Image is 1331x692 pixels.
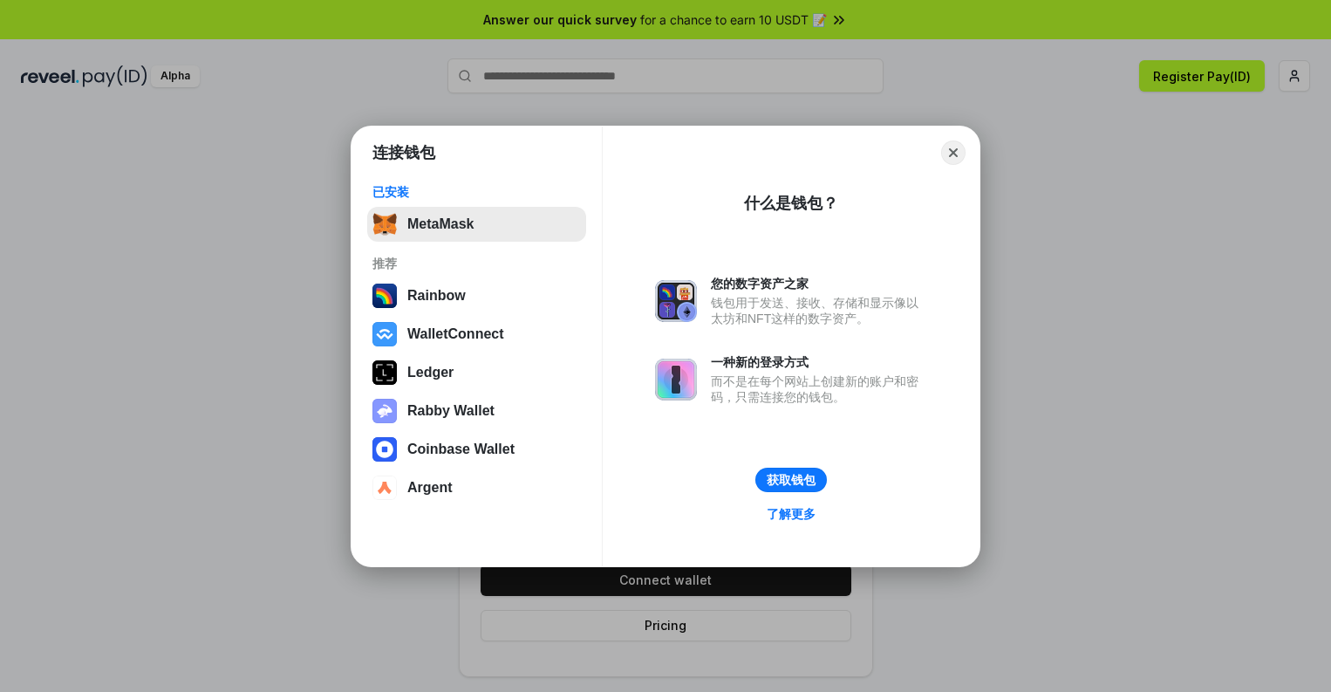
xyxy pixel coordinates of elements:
div: Ledger [407,365,454,380]
div: 您的数字资产之家 [711,276,927,291]
button: 获取钱包 [755,468,827,492]
button: Close [941,140,966,165]
button: Rainbow [367,278,586,313]
div: 获取钱包 [767,472,816,488]
img: svg+xml,%3Csvg%20xmlns%3D%22http%3A%2F%2Fwww.w3.org%2F2000%2Fsvg%22%20fill%3D%22none%22%20viewBox... [372,399,397,423]
button: MetaMask [367,207,586,242]
img: svg+xml,%3Csvg%20width%3D%2228%22%20height%3D%2228%22%20viewBox%3D%220%200%2028%2028%22%20fill%3D... [372,322,397,346]
div: Rainbow [407,288,466,304]
button: Ledger [367,355,586,390]
button: Rabby Wallet [367,394,586,428]
div: MetaMask [407,216,474,232]
img: svg+xml,%3Csvg%20fill%3D%22none%22%20height%3D%2233%22%20viewBox%3D%220%200%2035%2033%22%20width%... [372,212,397,236]
a: 了解更多 [756,503,826,525]
div: Coinbase Wallet [407,442,515,457]
img: svg+xml,%3Csvg%20width%3D%2228%22%20height%3D%2228%22%20viewBox%3D%220%200%2028%2028%22%20fill%3D... [372,437,397,462]
button: WalletConnect [367,317,586,352]
div: 一种新的登录方式 [711,354,927,370]
button: Coinbase Wallet [367,432,586,467]
img: svg+xml,%3Csvg%20xmlns%3D%22http%3A%2F%2Fwww.w3.org%2F2000%2Fsvg%22%20width%3D%2228%22%20height%3... [372,360,397,385]
div: 推荐 [372,256,581,271]
div: 钱包用于发送、接收、存储和显示像以太坊和NFT这样的数字资产。 [711,295,927,326]
img: svg+xml,%3Csvg%20xmlns%3D%22http%3A%2F%2Fwww.w3.org%2F2000%2Fsvg%22%20fill%3D%22none%22%20viewBox... [655,280,697,322]
div: WalletConnect [407,326,504,342]
img: svg+xml,%3Csvg%20width%3D%22120%22%20height%3D%22120%22%20viewBox%3D%220%200%20120%20120%22%20fil... [372,284,397,308]
button: Argent [367,470,586,505]
h1: 连接钱包 [372,142,435,163]
div: 而不是在每个网站上创建新的账户和密码，只需连接您的钱包。 [711,373,927,405]
img: svg+xml,%3Csvg%20width%3D%2228%22%20height%3D%2228%22%20viewBox%3D%220%200%2028%2028%22%20fill%3D... [372,476,397,500]
img: svg+xml,%3Csvg%20xmlns%3D%22http%3A%2F%2Fwww.w3.org%2F2000%2Fsvg%22%20fill%3D%22none%22%20viewBox... [655,359,697,401]
div: 什么是钱包？ [744,193,838,214]
div: Argent [407,480,453,496]
div: 已安装 [372,184,581,200]
div: 了解更多 [767,506,816,522]
div: Rabby Wallet [407,403,495,419]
